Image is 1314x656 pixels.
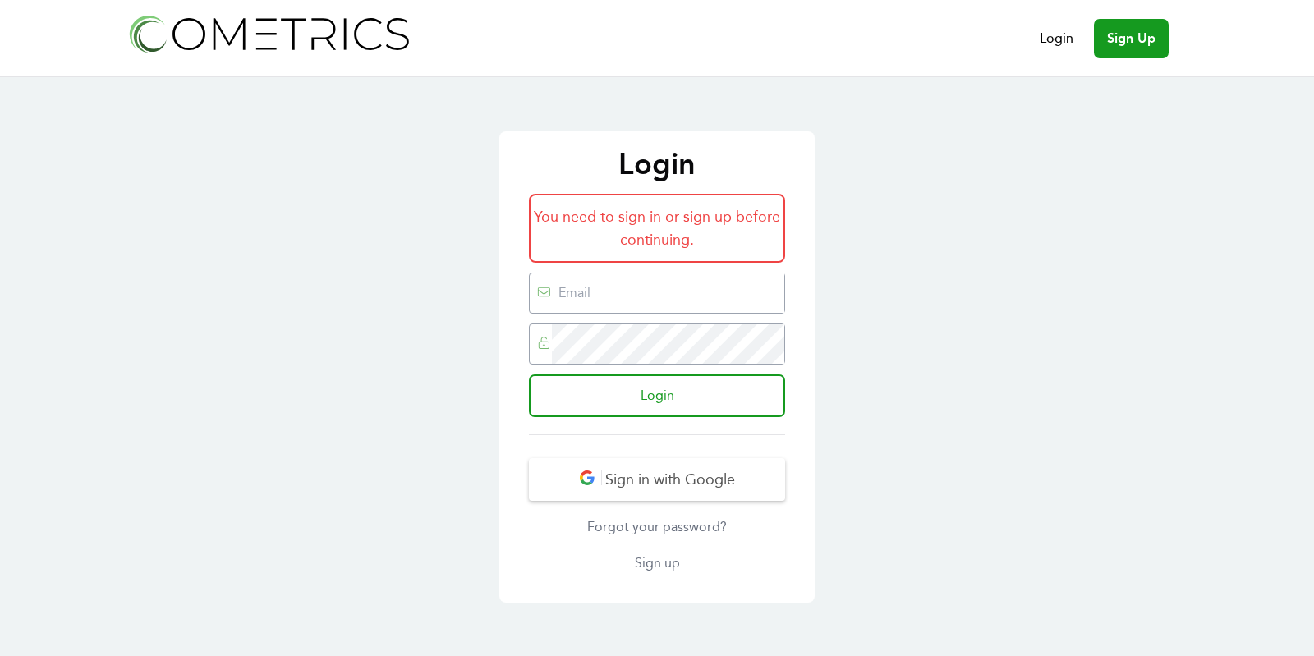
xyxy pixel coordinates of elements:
p: Login [516,148,798,181]
input: Email [552,273,784,313]
a: Sign up [529,553,785,573]
button: Sign in with Google [529,458,785,501]
a: Forgot your password? [529,517,785,537]
a: Login [1040,29,1073,48]
img: Cometrics logo [125,10,412,57]
input: Login [529,374,785,417]
a: Sign Up [1094,19,1169,58]
div: You need to sign in or sign up before continuing. [529,194,785,263]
